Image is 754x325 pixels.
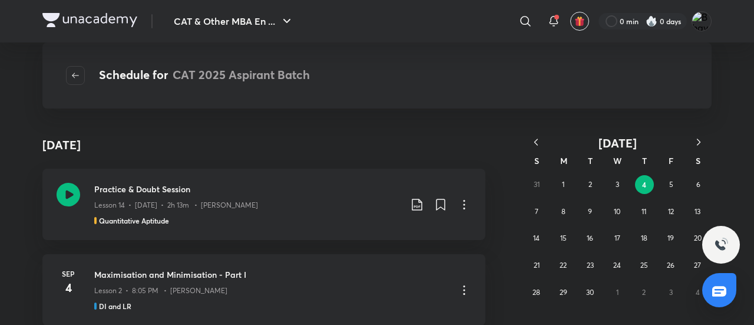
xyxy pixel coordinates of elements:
abbr: September 15, 2025 [560,234,567,242]
abbr: September 16, 2025 [587,234,593,242]
abbr: September 6, 2025 [696,180,700,189]
button: September 5, 2025 [662,175,681,194]
abbr: September 7, 2025 [535,207,538,216]
abbr: September 12, 2025 [668,207,674,216]
abbr: September 10, 2025 [614,207,620,216]
button: September 29, 2025 [554,283,573,302]
h4: [DATE] [42,136,81,154]
abbr: September 4, 2025 [642,180,646,189]
span: [DATE] [598,135,637,151]
button: September 24, 2025 [608,256,627,275]
abbr: September 29, 2025 [560,288,567,297]
button: September 11, 2025 [634,202,653,221]
abbr: September 25, 2025 [640,261,648,270]
img: Bhavna Devnath [692,11,712,31]
button: September 6, 2025 [689,175,707,194]
abbr: September 30, 2025 [586,288,594,297]
button: September 22, 2025 [554,256,573,275]
button: September 13, 2025 [688,202,707,221]
button: September 17, 2025 [608,229,627,248]
button: September 26, 2025 [662,256,680,275]
abbr: September 23, 2025 [587,261,594,270]
abbr: September 3, 2025 [616,180,619,189]
abbr: September 24, 2025 [613,261,621,270]
abbr: September 22, 2025 [560,261,567,270]
button: avatar [570,12,589,31]
button: September 3, 2025 [608,175,627,194]
h5: Quantitative Aptitude [99,215,169,226]
button: September 12, 2025 [662,202,680,221]
button: September 23, 2025 [581,256,600,275]
abbr: September 26, 2025 [667,261,674,270]
abbr: September 18, 2025 [641,234,647,242]
button: September 27, 2025 [688,256,707,275]
button: September 21, 2025 [527,256,546,275]
abbr: September 19, 2025 [667,234,674,242]
button: September 7, 2025 [527,202,546,221]
img: streak [646,15,657,27]
abbr: Tuesday [588,155,593,166]
span: CAT 2025 Aspirant Batch [173,67,310,83]
abbr: September 13, 2025 [695,207,700,216]
h4: Schedule for [99,66,310,85]
button: September 4, 2025 [635,175,654,194]
abbr: September 11, 2025 [641,207,646,216]
abbr: September 8, 2025 [561,207,565,216]
button: September 20, 2025 [688,229,707,248]
button: September 19, 2025 [662,229,680,248]
button: September 28, 2025 [527,283,546,302]
abbr: September 14, 2025 [533,234,540,242]
abbr: September 28, 2025 [533,288,540,297]
img: ttu [714,238,728,252]
abbr: Thursday [642,155,647,166]
button: CAT & Other MBA En ... [167,9,301,33]
h3: Maximisation and Minimisation - Part I [94,268,448,281]
button: September 14, 2025 [527,229,546,248]
h5: DI and LR [99,301,131,311]
img: Company Logo [42,13,137,27]
button: [DATE] [549,136,686,150]
abbr: September 20, 2025 [694,234,702,242]
abbr: Wednesday [613,155,621,166]
a: Company Logo [42,13,137,30]
a: Practice & Doubt SessionLesson 14 • [DATE] • 2h 13m • [PERSON_NAME]Quantitative Aptitude [42,169,485,240]
abbr: September 27, 2025 [694,261,701,270]
button: September 8, 2025 [554,202,573,221]
p: Lesson 2 • 8:05 PM • [PERSON_NAME] [94,285,227,296]
h3: Practice & Doubt Session [94,183,401,195]
abbr: September 1, 2025 [562,180,564,189]
button: September 10, 2025 [608,202,627,221]
button: September 16, 2025 [581,229,600,248]
button: September 9, 2025 [581,202,600,221]
abbr: September 5, 2025 [669,180,673,189]
button: September 30, 2025 [581,283,600,302]
abbr: September 17, 2025 [614,234,620,242]
abbr: Friday [669,155,673,166]
button: September 2, 2025 [581,175,600,194]
abbr: Sunday [534,155,539,166]
abbr: September 21, 2025 [534,261,540,270]
abbr: September 9, 2025 [588,207,592,216]
abbr: Monday [560,155,567,166]
button: September 25, 2025 [634,256,653,275]
abbr: Saturday [696,155,700,166]
button: September 18, 2025 [634,229,653,248]
img: avatar [574,16,585,27]
button: September 1, 2025 [554,175,573,194]
p: Lesson 14 • [DATE] • 2h 13m • [PERSON_NAME] [94,200,258,211]
button: September 15, 2025 [554,229,573,248]
h4: 4 [57,279,80,297]
h6: Sep [57,268,80,279]
abbr: September 2, 2025 [588,180,592,189]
